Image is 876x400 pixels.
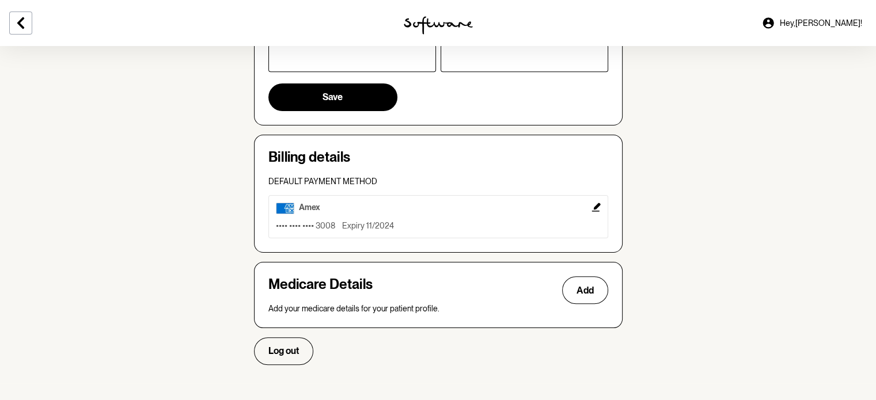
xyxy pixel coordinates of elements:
span: Hey, [PERSON_NAME] ! [780,18,862,28]
img: software logo [404,16,473,35]
button: Add [562,276,608,304]
button: Save [268,83,397,111]
p: Add your medicare details for your patient profile. [268,304,608,314]
span: Add [577,285,594,296]
button: Edit [268,195,608,238]
img: amex.60fefba9e737fe072a53.webp [276,203,294,214]
button: Log out [254,337,313,365]
span: Log out [268,345,299,356]
h4: Billing details [268,149,608,166]
a: Hey,[PERSON_NAME]! [754,9,869,37]
h4: Medicare Details [268,276,373,304]
span: Save [323,92,343,102]
p: •••• •••• •••• 3008 [276,221,335,231]
p: Expiry 11/2024 [342,221,394,231]
span: Default payment method [268,177,377,186]
span: amex [299,203,320,212]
